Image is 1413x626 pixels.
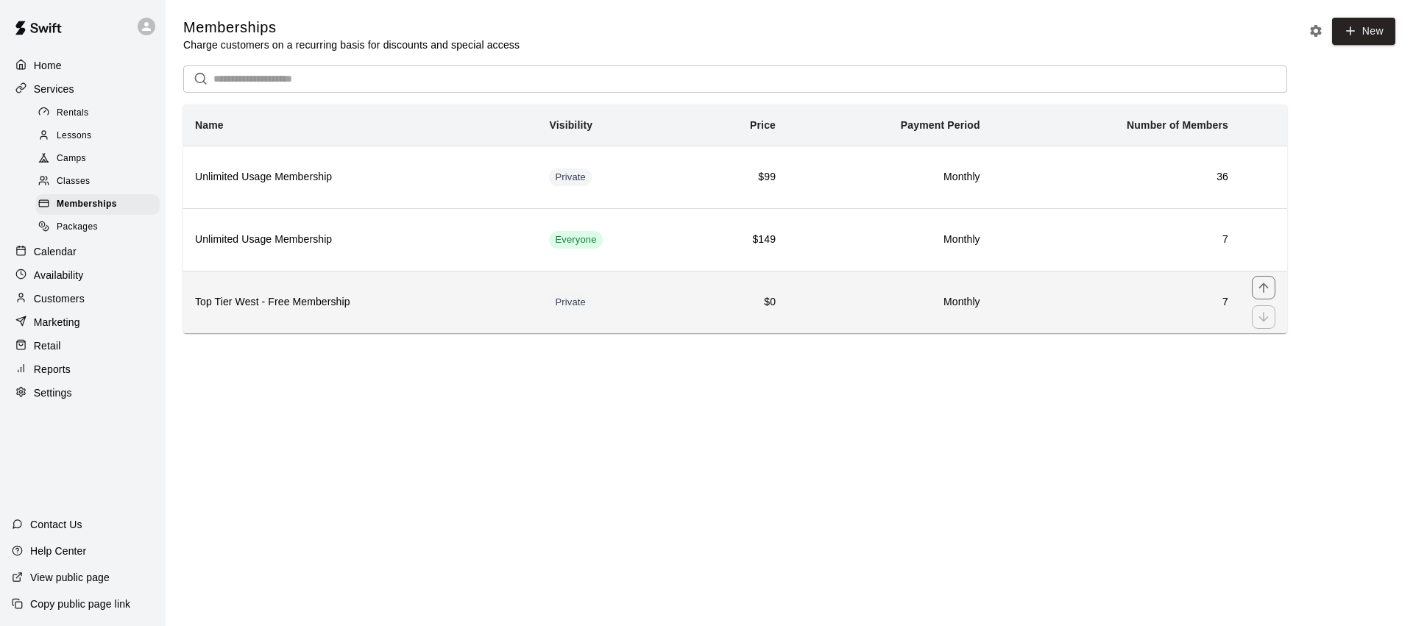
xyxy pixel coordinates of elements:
[549,294,592,311] div: This membership is hidden from the memberships page
[57,129,92,143] span: Lessons
[57,197,117,212] span: Memberships
[701,169,776,185] h6: $99
[30,517,82,532] p: Contact Us
[195,169,525,185] h6: Unlimited Usage Membership
[30,570,110,585] p: View public page
[35,217,160,238] div: Packages
[34,82,74,96] p: Services
[1305,20,1327,42] button: Memberships settings
[57,106,89,121] span: Rentals
[195,294,525,310] h6: Top Tier West - Free Membership
[701,232,776,248] h6: $149
[799,232,980,248] h6: Monthly
[30,597,130,611] p: Copy public page link
[34,338,61,353] p: Retail
[195,232,525,248] h6: Unlimited Usage Membership
[1004,294,1228,310] h6: 7
[35,149,160,169] div: Camps
[34,362,71,377] p: Reports
[35,216,166,239] a: Packages
[35,103,160,124] div: Rentals
[799,169,980,185] h6: Monthly
[183,18,520,38] h5: Memberships
[34,58,62,73] p: Home
[34,315,80,330] p: Marketing
[35,171,166,193] a: Classes
[35,126,160,146] div: Lessons
[57,152,86,166] span: Camps
[901,119,980,131] b: Payment Period
[1252,276,1275,299] button: move item up
[12,335,154,357] a: Retail
[12,288,154,310] a: Customers
[750,119,776,131] b: Price
[35,148,166,171] a: Camps
[57,174,90,189] span: Classes
[799,294,980,310] h6: Monthly
[549,231,602,249] div: This membership is visible to all customers
[12,264,154,286] a: Availability
[35,194,160,215] div: Memberships
[1332,18,1395,45] a: New
[195,119,224,131] b: Name
[34,268,84,282] p: Availability
[35,102,166,124] a: Rentals
[34,385,72,400] p: Settings
[1127,119,1228,131] b: Number of Members
[1004,169,1228,185] h6: 36
[12,358,154,380] a: Reports
[701,294,776,310] h6: $0
[30,544,86,558] p: Help Center
[35,124,166,147] a: Lessons
[12,382,154,404] a: Settings
[35,193,166,216] a: Memberships
[34,244,77,259] p: Calendar
[1004,232,1228,248] h6: 7
[57,220,98,235] span: Packages
[549,119,592,131] b: Visibility
[183,104,1287,333] table: simple table
[12,311,154,333] a: Marketing
[12,241,154,263] a: Calendar
[549,171,592,185] span: Private
[34,291,85,306] p: Customers
[35,171,160,192] div: Classes
[549,233,602,247] span: Everyone
[549,296,592,310] span: Private
[12,78,154,100] a: Services
[549,168,592,186] div: This membership is hidden from the memberships page
[183,38,520,52] p: Charge customers on a recurring basis for discounts and special access
[12,54,154,77] a: Home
